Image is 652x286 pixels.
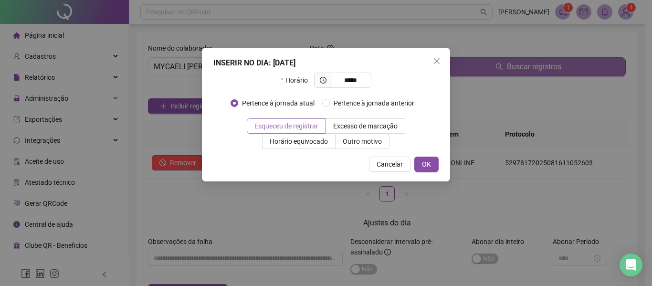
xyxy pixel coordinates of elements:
[429,53,444,69] button: Close
[238,98,318,108] span: Pertence à jornada atual
[254,122,318,130] span: Esqueceu de registrar
[270,138,328,145] span: Horário equivocado
[377,159,403,169] span: Cancelar
[433,57,441,65] span: close
[281,73,314,88] label: Horário
[620,254,642,276] div: Open Intercom Messenger
[320,77,326,84] span: clock-circle
[369,157,410,172] button: Cancelar
[213,57,439,69] div: INSERIR NO DIA : [DATE]
[333,122,398,130] span: Excesso de marcação
[414,157,439,172] button: OK
[330,98,418,108] span: Pertence à jornada anterior
[422,159,431,169] span: OK
[343,138,382,145] span: Outro motivo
